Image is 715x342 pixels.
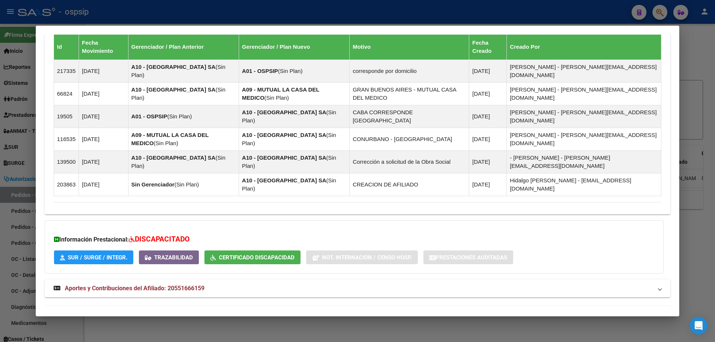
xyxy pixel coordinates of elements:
[280,68,301,74] span: Sin Plan
[469,151,507,173] td: [DATE]
[128,173,239,196] td: ( )
[690,317,708,335] div: Open Intercom Messenger
[45,279,670,297] mat-expansion-panel-header: Aportes y Contribuciones del Afiliado: 20551666159
[128,60,239,83] td: ( )
[239,34,349,60] th: Gerenciador / Plan Nuevo
[436,254,507,261] span: Prestaciones Auditadas
[350,128,469,151] td: CONURBANO - [GEOGRAPHIC_DATA]
[350,151,469,173] td: Corrección a solicitud de la Obra Social
[469,83,507,105] td: [DATE]
[131,64,216,70] strong: A10 - [GEOGRAPHIC_DATA] SA
[469,34,507,60] th: Fecha Creado
[54,105,79,128] td: 19505
[239,128,349,151] td: ( )
[131,132,209,146] strong: A09 - MUTUAL LA CASA DEL MEDICO
[54,151,79,173] td: 139500
[507,60,661,83] td: [PERSON_NAME] - [PERSON_NAME][EMAIL_ADDRESS][DOMAIN_NAME]
[507,105,661,128] td: [PERSON_NAME] - [PERSON_NAME][EMAIL_ADDRESS][DOMAIN_NAME]
[507,151,661,173] td: - [PERSON_NAME] - [PERSON_NAME][EMAIL_ADDRESS][DOMAIN_NAME]
[131,154,216,161] strong: A10 - [GEOGRAPHIC_DATA] SA
[219,254,295,261] span: Certificado Discapacidad
[131,181,175,188] strong: Sin Gerenciador
[54,173,79,196] td: 203863
[156,140,177,146] span: Sin Plan
[79,34,128,60] th: Fecha Movimiento
[79,128,128,151] td: [DATE]
[135,235,190,243] span: DISCAPACITADO
[350,83,469,105] td: GRAN BUENOS AIRES - MUTUAL CASA DEL MEDICO
[128,151,239,173] td: ( )
[239,60,349,83] td: ( )
[68,254,127,261] span: SUR / SURGE / INTEGR.
[131,113,168,119] strong: A01 - OSPSIP
[306,250,418,264] button: Not. Internacion / Censo Hosp.
[79,173,128,196] td: [DATE]
[54,234,654,245] h3: Información Prestacional:
[469,173,507,196] td: [DATE]
[128,34,239,60] th: Gerenciador / Plan Anterior
[176,181,197,188] span: Sin Plan
[54,34,79,60] th: Id
[507,173,661,196] td: Hidalgo [PERSON_NAME] - [EMAIL_ADDRESS][DOMAIN_NAME]
[139,250,199,264] button: Trazabilidad
[54,83,79,105] td: 66824
[242,109,326,115] strong: A10 - [GEOGRAPHIC_DATA] SA
[423,250,513,264] button: Prestaciones Auditadas
[239,83,349,105] td: ( )
[242,177,326,183] strong: A10 - [GEOGRAPHIC_DATA] SA
[507,34,661,60] th: Creado Por
[469,60,507,83] td: [DATE]
[350,34,469,60] th: Motivo
[350,173,469,196] td: CREACION DE AFILIADO
[128,128,239,151] td: ( )
[54,250,133,264] button: SUR / SURGE / INTEGR.
[469,128,507,151] td: [DATE]
[128,105,239,128] td: ( )
[350,105,469,128] td: CABA CORRESPONDE [GEOGRAPHIC_DATA]
[507,83,661,105] td: [PERSON_NAME] - [PERSON_NAME][EMAIL_ADDRESS][DOMAIN_NAME]
[322,254,412,261] span: Not. Internacion / Censo Hosp.
[469,105,507,128] td: [DATE]
[242,86,320,101] strong: A09 - MUTUAL LA CASA DEL MEDICO
[242,132,326,138] strong: A10 - [GEOGRAPHIC_DATA] SA
[79,151,128,173] td: [DATE]
[54,128,79,151] td: 116535
[266,95,287,101] span: Sin Plan
[131,86,216,93] strong: A10 - [GEOGRAPHIC_DATA] SA
[239,151,349,173] td: ( )
[65,285,204,292] span: Aportes y Contribuciones del Afiliado: 20551666159
[45,306,670,324] mat-expansion-panel-header: Aportes y Contribuciones del Titular: 20378071349
[128,83,239,105] td: ( )
[350,60,469,83] td: corresponde por domicilio
[507,128,661,151] td: [PERSON_NAME] - [PERSON_NAME][EMAIL_ADDRESS][DOMAIN_NAME]
[79,60,128,83] td: [DATE]
[54,60,79,83] td: 217335
[169,113,190,119] span: Sin Plan
[79,83,128,105] td: [DATE]
[79,105,128,128] td: [DATE]
[154,254,193,261] span: Trazabilidad
[242,154,326,161] strong: A10 - [GEOGRAPHIC_DATA] SA
[242,68,278,74] strong: A01 - OSPSIP
[239,173,349,196] td: ( )
[204,250,301,264] button: Certificado Discapacidad
[239,105,349,128] td: ( )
